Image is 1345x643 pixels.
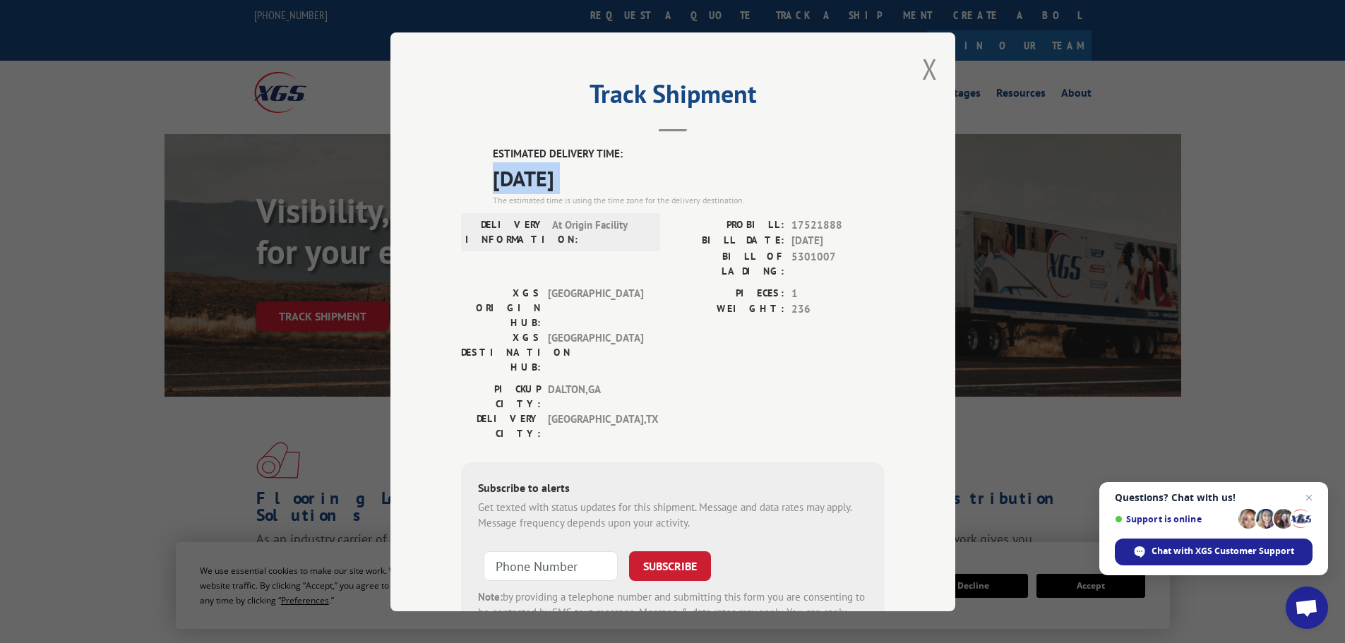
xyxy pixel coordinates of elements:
span: [GEOGRAPHIC_DATA] , TX [548,411,643,440]
label: XGS DESTINATION HUB: [461,330,541,374]
span: 5301007 [791,248,885,278]
span: Close chat [1301,489,1317,506]
label: PIECES: [673,285,784,301]
span: 236 [791,301,885,318]
span: [DATE] [493,162,885,193]
button: SUBSCRIBE [629,551,711,580]
strong: Note: [478,589,503,603]
span: Chat with XGS Customer Support [1152,545,1294,558]
div: Chat with XGS Customer Support [1115,539,1313,565]
span: At Origin Facility [552,217,647,246]
h2: Track Shipment [461,84,885,111]
label: ESTIMATED DELIVERY TIME: [493,146,885,162]
button: Close modal [922,50,938,88]
div: Get texted with status updates for this shipment. Message and data rates may apply. Message frequ... [478,499,868,531]
span: Questions? Chat with us! [1115,492,1313,503]
label: DELIVERY CITY: [461,411,541,440]
span: 1 [791,285,885,301]
label: BILL DATE: [673,233,784,249]
label: PICKUP CITY: [461,381,541,411]
input: Phone Number [484,551,618,580]
span: [GEOGRAPHIC_DATA] [548,330,643,374]
label: XGS ORIGIN HUB: [461,285,541,330]
span: [GEOGRAPHIC_DATA] [548,285,643,330]
div: The estimated time is using the time zone for the delivery destination. [493,193,885,206]
span: 17521888 [791,217,885,233]
label: DELIVERY INFORMATION: [465,217,545,246]
span: [DATE] [791,233,885,249]
label: PROBILL: [673,217,784,233]
label: WEIGHT: [673,301,784,318]
div: Subscribe to alerts [478,479,868,499]
span: DALTON , GA [548,381,643,411]
div: Open chat [1286,587,1328,629]
div: by providing a telephone number and submitting this form you are consenting to be contacted by SM... [478,589,868,637]
span: Support is online [1115,514,1233,524]
label: BILL OF LADING: [673,248,784,278]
